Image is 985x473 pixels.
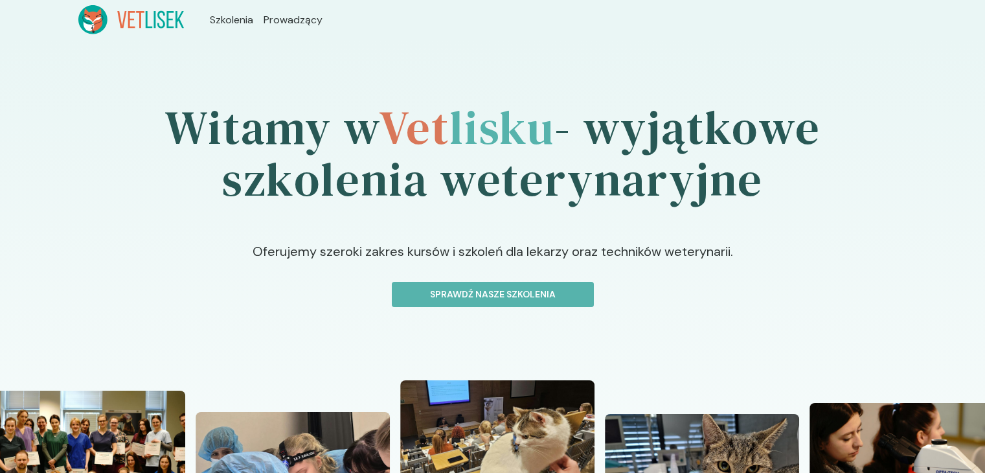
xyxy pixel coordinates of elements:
a: Szkolenia [210,12,253,28]
p: Oferujemy szeroki zakres kursów i szkoleń dla lekarzy oraz techników weterynarii. [164,242,821,282]
button: Sprawdź nasze szkolenia [392,282,594,307]
p: Sprawdź nasze szkolenia [403,288,583,301]
span: Vet [379,95,449,159]
h1: Witamy w - wyjątkowe szkolenia weterynaryjne [78,65,907,242]
a: Prowadzący [264,12,323,28]
span: lisku [449,95,554,159]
